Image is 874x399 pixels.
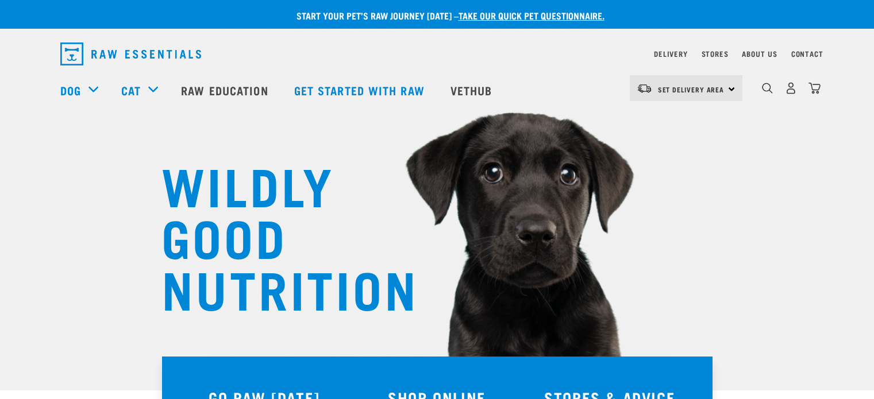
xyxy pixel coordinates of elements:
a: Raw Education [170,67,282,113]
a: Cat [121,82,141,99]
img: home-icon@2x.png [808,82,821,94]
a: take our quick pet questionnaire. [459,13,605,18]
nav: dropdown navigation [51,38,823,70]
a: Delivery [654,52,687,56]
img: van-moving.png [637,83,652,94]
img: user.png [785,82,797,94]
a: Get started with Raw [283,67,439,113]
a: Vethub [439,67,507,113]
img: home-icon-1@2x.png [762,83,773,94]
a: Contact [791,52,823,56]
span: Set Delivery Area [658,87,725,91]
a: Stores [702,52,729,56]
h1: WILDLY GOOD NUTRITION [161,158,391,313]
a: Dog [60,82,81,99]
a: About Us [742,52,777,56]
img: Raw Essentials Logo [60,42,201,65]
